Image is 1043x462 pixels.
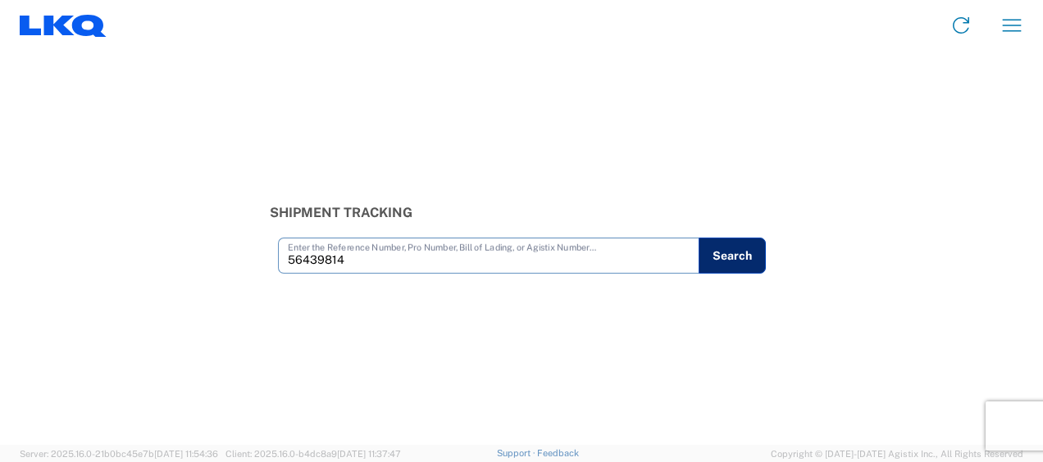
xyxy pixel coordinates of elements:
[270,205,774,220] h3: Shipment Tracking
[154,449,218,459] span: [DATE] 11:54:36
[771,446,1023,461] span: Copyright © [DATE]-[DATE] Agistix Inc., All Rights Reserved
[699,238,766,274] button: Search
[337,449,401,459] span: [DATE] 11:37:47
[20,449,218,459] span: Server: 2025.16.0-21b0bc45e7b
[537,448,579,458] a: Feedback
[497,448,538,458] a: Support
[225,449,401,459] span: Client: 2025.16.0-b4dc8a9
